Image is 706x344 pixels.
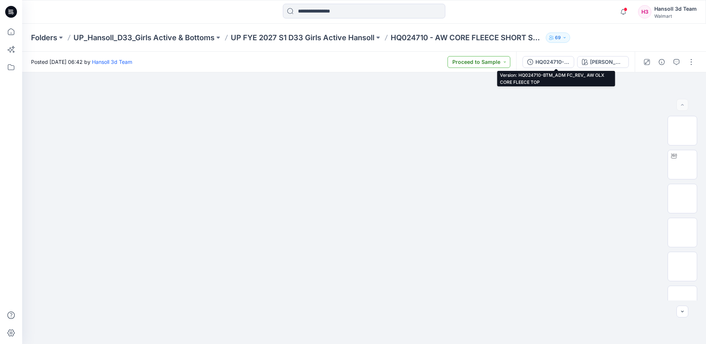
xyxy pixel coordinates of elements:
div: Hansoll 3d Team [654,4,697,13]
button: Details [656,56,668,68]
a: Folders [31,32,57,43]
p: 69 [555,34,561,42]
div: HQ024710-BTM_ADM FC_REV_ AW OLX CORE FLEECE TOP [535,58,569,66]
a: Hansoll 3d Team [92,59,132,65]
p: HQ024710 - AW CORE FLEECE SHORT SET (BTM) [391,32,543,43]
button: [PERSON_NAME] [577,56,629,68]
div: Walmart [654,13,697,19]
a: UP_Hansoll_D33_Girls Active & Bottoms [73,32,215,43]
div: H3 [638,5,651,18]
span: Posted [DATE] 06:42 by [31,58,132,66]
div: [PERSON_NAME] [590,58,624,66]
button: HQ024710-BTM_ADM FC_REV_ AW OLX CORE FLEECE TOP [522,56,574,68]
a: UP FYE 2027 S1 D33 Girls Active Hansoll [231,32,374,43]
button: 69 [546,32,570,43]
